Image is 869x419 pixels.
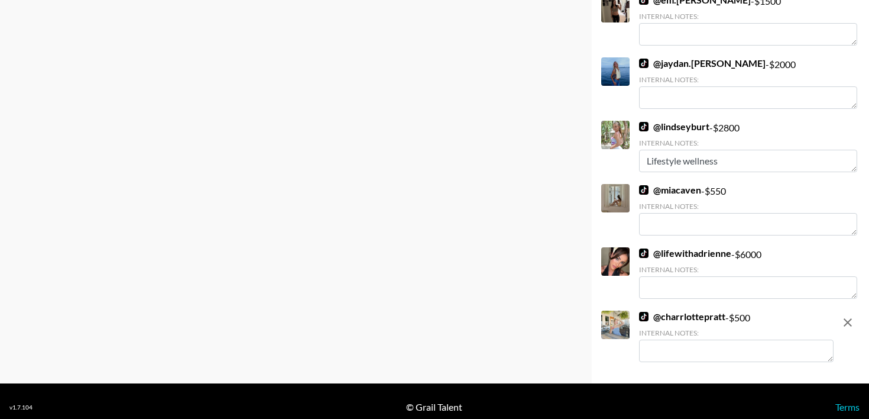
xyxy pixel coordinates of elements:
img: TikTok [639,122,648,131]
div: - $ 550 [639,184,857,236]
div: - $ 6000 [639,247,857,299]
div: Internal Notes: [639,75,857,84]
img: TikTok [639,249,648,258]
a: @lifewithadrienne [639,247,731,259]
div: Internal Notes: [639,202,857,211]
a: @miacaven [639,184,701,196]
div: v 1.7.104 [9,404,33,411]
a: @jaydan.[PERSON_NAME] [639,57,766,69]
div: - $ 2000 [639,57,857,109]
div: - $ 2800 [639,121,857,172]
div: © Grail Talent [406,401,462,413]
img: TikTok [639,185,648,195]
div: Internal Notes: [639,265,857,274]
a: Terms [835,401,860,412]
div: - $ 500 [639,311,834,362]
div: Internal Notes: [639,12,857,21]
img: TikTok [639,59,648,68]
button: remove [836,311,860,334]
img: TikTok [639,312,648,321]
textarea: Lifestyle wellness [639,150,857,172]
a: @charrlottepratt [639,311,725,323]
div: Internal Notes: [639,328,834,337]
a: @lindseyburt [639,121,709,133]
div: Internal Notes: [639,138,857,147]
